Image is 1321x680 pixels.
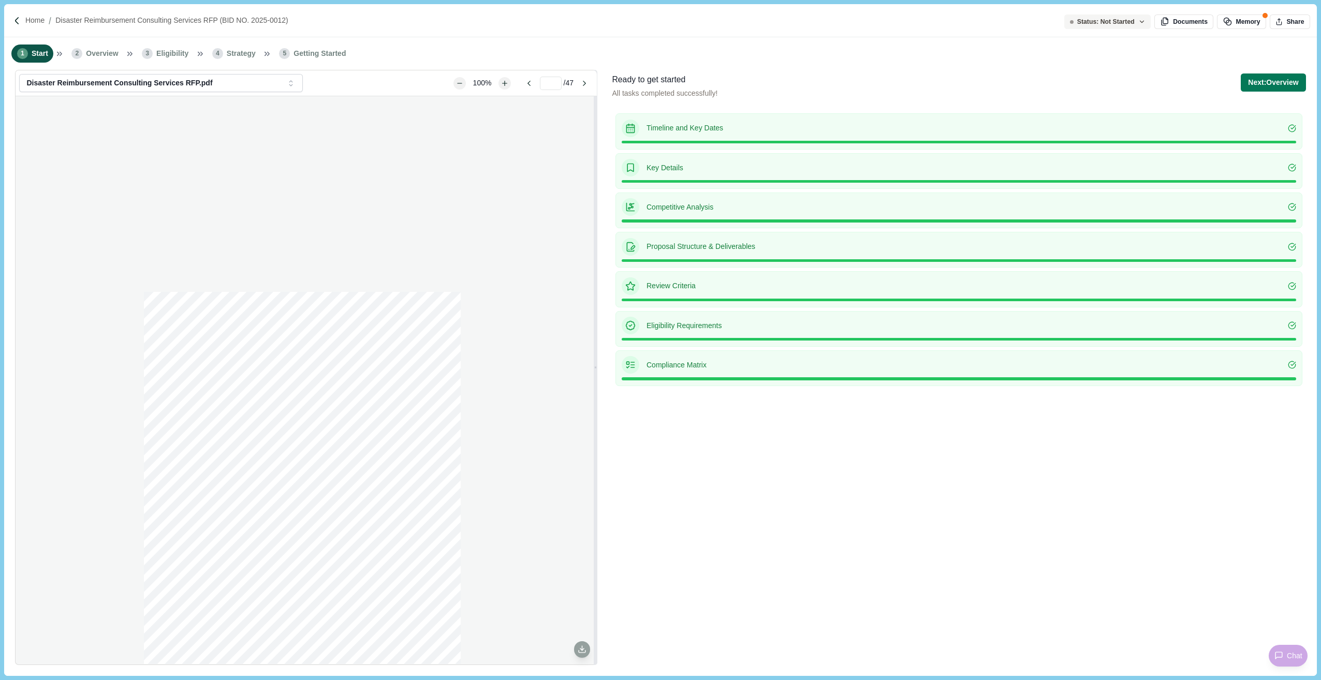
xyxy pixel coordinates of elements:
span: Eligibility [156,48,188,59]
a: Home [25,15,45,26]
span: Chat [1287,651,1302,661]
p: Competitive Analysis [647,202,1288,213]
div: grid [144,96,468,664]
button: Go to previous page [520,77,538,90]
div: Disaster Reimbursement Consulting Services RFP.pdf [26,79,283,87]
button: Zoom in [498,77,511,90]
span: 1 [17,48,28,59]
span: / 47 [564,78,574,88]
button: Disaster Reimbursement Consulting Services RFP.pdf [19,74,303,92]
p: Review Criteria [647,280,1288,291]
div: 100% [468,78,497,88]
span: Getting Started [293,48,346,59]
span: Start [32,48,48,59]
p: All tasks completed successfully! [612,88,717,99]
img: Forward slash icon [12,16,22,25]
span: 2 [71,48,82,59]
div: Ready to get started [612,73,717,86]
span: 5 [279,48,290,59]
span: 3 [142,48,153,59]
p: Proposal Structure & Deliverables [647,241,1288,252]
span: Strategy [227,48,256,59]
p: Timeline and Key Dates [647,123,1288,134]
button: Go to next page [575,77,593,90]
span: Overview [86,48,118,59]
p: Compliance Matrix [647,360,1288,371]
span: 4 [212,48,223,59]
button: Chat [1269,645,1308,667]
img: Forward slash icon [45,16,55,25]
button: Next:Overview [1241,73,1305,92]
p: Key Details [647,162,1288,173]
button: Zoom out [453,77,466,90]
p: Eligibility Requirements [647,320,1288,331]
a: Disaster Reimbursement Consulting Services RFP (BID NO. 2025-0012) [55,15,288,26]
